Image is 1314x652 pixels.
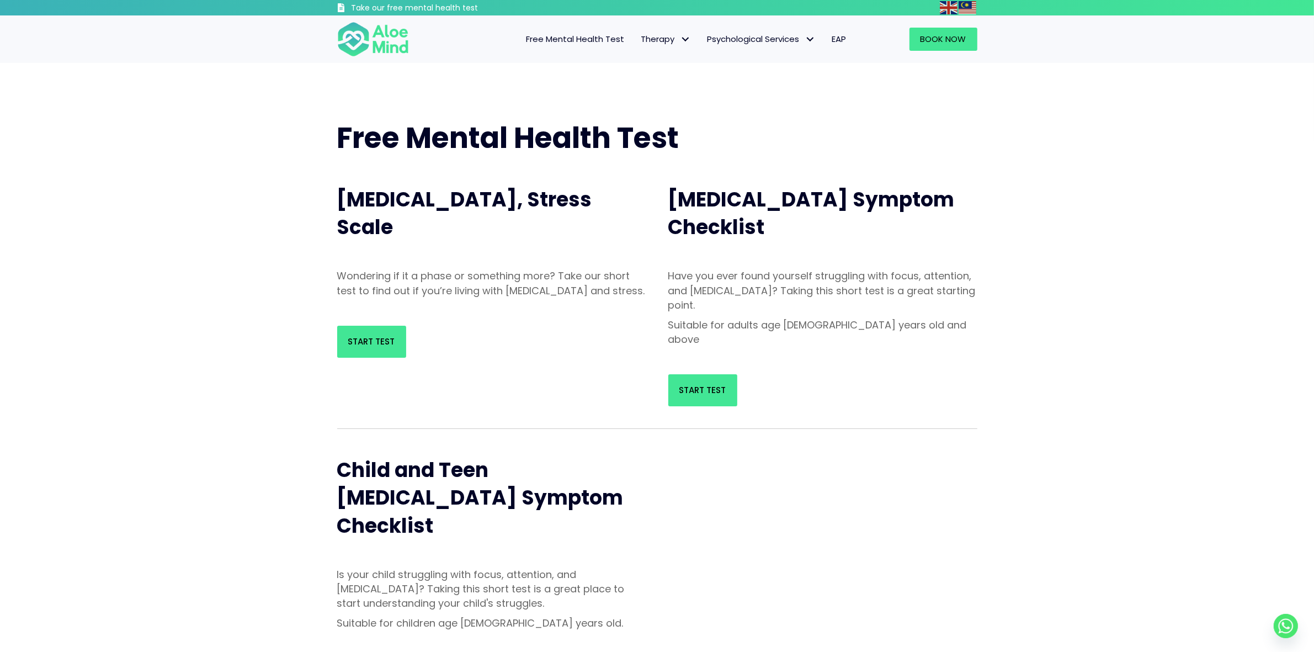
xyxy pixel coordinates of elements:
[824,28,855,51] a: EAP
[959,1,977,14] a: Malay
[352,3,538,14] h3: Take our free mental health test
[348,336,395,347] span: Start Test
[337,118,679,158] span: Free Mental Health Test
[423,28,855,51] nav: Menu
[337,616,646,630] p: Suitable for children age [DEMOGRAPHIC_DATA] years old.
[802,31,818,47] span: Psychological Services: submenu
[678,31,694,47] span: Therapy: submenu
[959,1,976,14] img: ms
[641,33,691,45] span: Therapy
[921,33,966,45] span: Book Now
[668,269,977,312] p: Have you ever found yourself struggling with focus, attention, and [MEDICAL_DATA]? Taking this sh...
[940,1,957,14] img: en
[909,28,977,51] a: Book Now
[668,374,737,406] a: Start Test
[518,28,633,51] a: Free Mental Health Test
[679,384,726,396] span: Start Test
[337,456,624,540] span: Child and Teen [MEDICAL_DATA] Symptom Checklist
[337,326,406,358] a: Start Test
[337,269,646,298] p: Wondering if it a phase or something more? Take our short test to find out if you’re living with ...
[1274,614,1298,638] a: Whatsapp
[699,28,824,51] a: Psychological ServicesPsychological Services: submenu
[633,28,699,51] a: TherapyTherapy: submenu
[337,21,409,57] img: Aloe mind Logo
[337,568,646,611] p: Is your child struggling with focus, attention, and [MEDICAL_DATA]? Taking this short test is a g...
[668,185,955,241] span: [MEDICAL_DATA] Symptom Checklist
[707,33,816,45] span: Psychological Services
[337,3,538,15] a: Take our free mental health test
[668,318,977,347] p: Suitable for adults age [DEMOGRAPHIC_DATA] years old and above
[940,1,959,14] a: English
[832,33,847,45] span: EAP
[337,185,592,241] span: [MEDICAL_DATA], Stress Scale
[526,33,625,45] span: Free Mental Health Test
